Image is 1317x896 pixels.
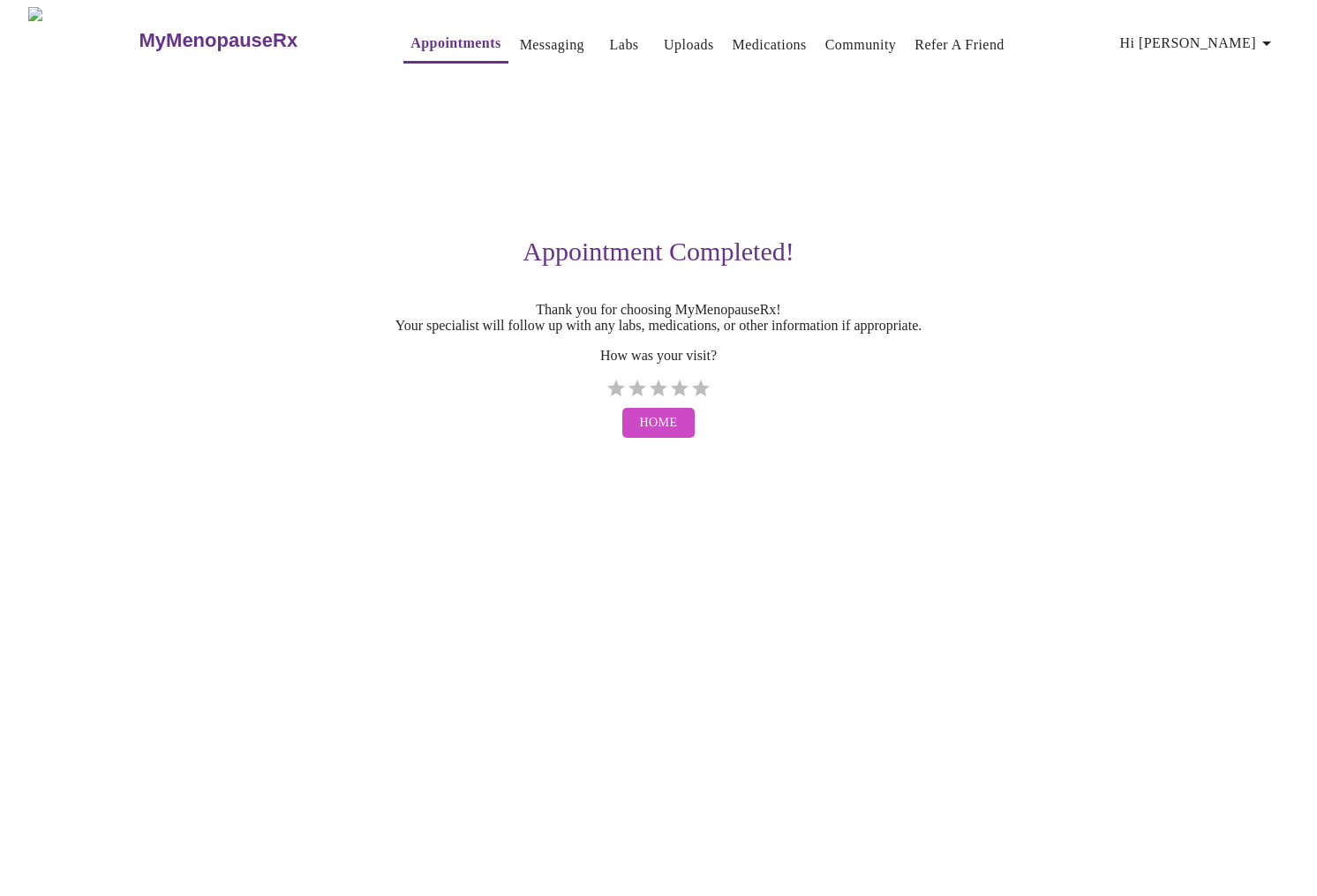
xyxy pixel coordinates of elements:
img: MyMenopauseRx Logo [28,7,137,73]
p: How was your visit? [115,348,1202,364]
h3: Appointment Completed! [115,237,1202,267]
button: Labs [596,27,652,63]
button: Hi [PERSON_NAME] [1113,26,1284,61]
a: Uploads [664,33,714,57]
button: Messaging [513,27,591,63]
a: Messaging [520,33,584,57]
span: Home [640,412,678,434]
button: Appointments [403,26,508,64]
span: Hi [PERSON_NAME] [1120,31,1277,56]
a: MyMenopauseRx [137,10,368,72]
button: Refer a Friend [907,27,1012,63]
button: Home [622,408,696,439]
a: Home [618,399,700,448]
a: Appointments [410,31,500,56]
h3: MyMenopauseRx [139,29,298,52]
a: Community [825,33,897,57]
p: Thank you for choosing MyMenopauseRx! Your specialist will follow up with any labs, medications, ... [115,302,1202,334]
a: Labs [610,33,639,57]
button: Uploads [657,27,721,63]
button: Community [818,27,904,63]
a: Refer a Friend [914,33,1005,57]
a: Medications [733,33,807,57]
button: Medications [726,27,814,63]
